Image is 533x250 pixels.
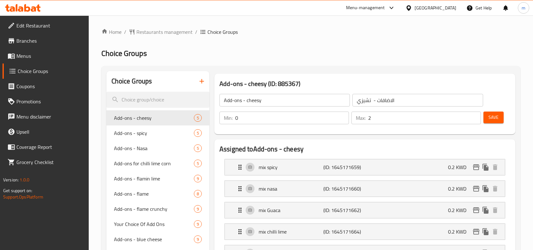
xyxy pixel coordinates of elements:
span: 9 [194,206,201,212]
div: Expand [225,181,505,197]
a: Branches [3,33,89,48]
nav: breadcrumb [101,28,520,36]
span: Save [488,113,499,121]
span: Grocery Checklist [16,158,84,166]
div: Add-ons - flamin lime9 [106,171,209,186]
span: Coupons [16,82,84,90]
a: Promotions [3,94,89,109]
div: Expand [225,224,505,240]
span: Add-ons - flame crunchy [114,205,194,213]
span: Choice Groups [207,28,238,36]
a: Choice Groups [3,64,89,79]
h2: Choice Groups [111,76,152,86]
li: Expand [219,199,510,221]
button: duplicate [481,162,490,172]
h2: Assigned to Add-ons - cheesy [219,144,510,154]
span: m [522,4,525,11]
span: Your Choice Of Add Ons [114,220,194,228]
div: Expand [225,159,505,175]
span: 9 [194,221,201,227]
span: Version: [3,176,19,184]
span: 8 [194,191,201,197]
h3: Add-ons - cheesy (ID: 885367) [219,79,510,89]
span: Add-ons - flame [114,190,194,198]
p: mix Guaca [259,206,323,214]
div: Add-ons - Nasa5 [106,141,209,156]
button: delete [490,227,500,236]
span: Promotions [16,98,84,105]
li: / [195,28,197,36]
span: Add-ons for chilli lime corn [114,160,194,167]
div: Add-ons - spicy5 [106,125,209,141]
p: Max: [356,114,366,122]
div: Choices [194,160,202,167]
div: Your Choice Of Add Ons9 [106,216,209,232]
button: delete [490,184,500,193]
p: (ID: 1645171664) [323,228,367,235]
span: 1.0.0 [20,176,29,184]
p: (ID: 1645171660) [323,185,367,192]
button: duplicate [481,227,490,236]
span: Menus [16,52,84,60]
span: 5 [194,130,201,136]
span: Menu disclaimer [16,113,84,120]
button: edit [471,184,481,193]
div: Add-ons - flame8 [106,186,209,201]
button: edit [471,227,481,236]
div: Add-ons - cheesy5 [106,110,209,125]
a: Upsell [3,124,89,139]
div: Choices [194,114,202,122]
p: 0.2 KWD [448,185,471,192]
div: Choices [194,175,202,182]
p: mix spicy [259,163,323,171]
div: Choices [194,144,202,152]
a: Menu disclaimer [3,109,89,124]
span: Restaurants management [136,28,193,36]
div: Add-ons - blue cheese9 [106,232,209,247]
div: Choices [194,205,202,213]
div: Menu-management [346,4,385,12]
div: Add-ons for chilli lime corn5 [106,156,209,171]
span: 5 [194,145,201,151]
span: Coverage Report [16,143,84,151]
span: Upsell [16,128,84,136]
span: Add-ons - cheesy [114,114,194,122]
span: Choice Groups [18,67,84,75]
span: Add-ons - spicy [114,129,194,137]
li: Expand [219,221,510,242]
p: mix chilli lime [259,228,323,235]
div: Choices [194,190,202,198]
p: 0.2 KWD [448,228,471,235]
button: delete [490,205,500,215]
span: 5 [194,161,201,167]
button: edit [471,162,481,172]
p: 0.2 KWD [448,206,471,214]
p: mix nasa [259,185,323,192]
p: 0.2 KWD [448,163,471,171]
a: Restaurants management [129,28,193,36]
span: Branches [16,37,84,45]
a: Menus [3,48,89,64]
li: / [124,28,126,36]
div: Choices [194,235,202,243]
div: Choices [194,220,202,228]
span: Choice Groups [101,46,147,60]
div: Expand [225,202,505,218]
button: Save [483,112,504,123]
button: duplicate [481,184,490,193]
p: Min: [224,114,233,122]
li: Expand [219,156,510,178]
div: Add-ons - flame crunchy9 [106,201,209,216]
span: Get support on: [3,186,32,195]
a: Edit Restaurant [3,18,89,33]
span: Add-ons - flamin lime [114,175,194,182]
span: Edit Restaurant [16,22,84,29]
button: duplicate [481,205,490,215]
div: Choices [194,129,202,137]
input: search [106,92,209,108]
span: Add-ons - blue cheese [114,235,194,243]
span: 9 [194,176,201,182]
button: edit [471,205,481,215]
button: delete [490,162,500,172]
a: Home [101,28,122,36]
